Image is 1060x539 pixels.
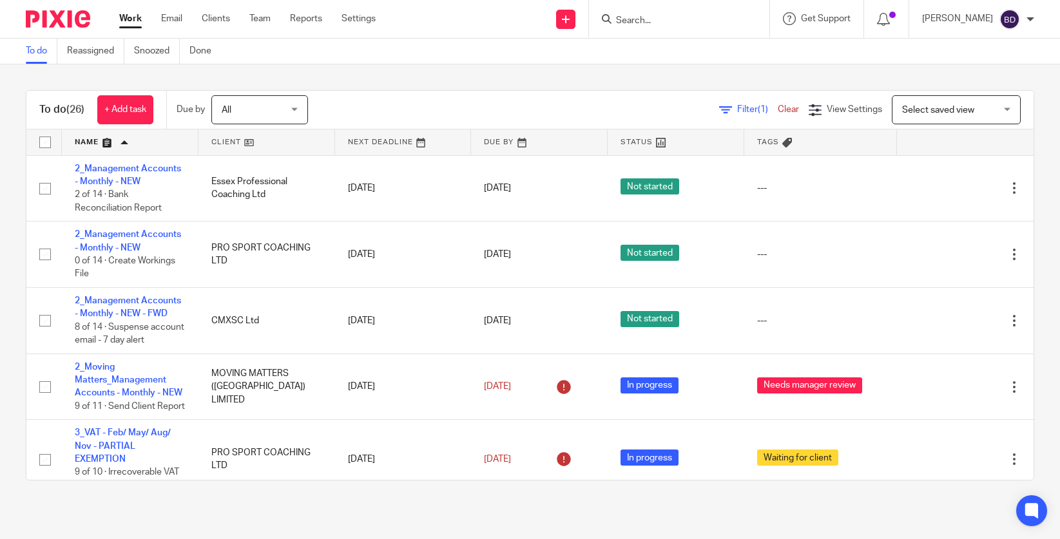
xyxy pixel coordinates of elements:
td: PRO SPORT COACHING LTD [198,222,335,288]
a: Reassigned [67,39,124,64]
a: Team [249,12,271,25]
span: 9 of 10 · Irrecoverable VAT Adjustment [75,468,179,491]
td: [DATE] [335,288,472,354]
a: Clients [202,12,230,25]
span: Get Support [801,14,851,23]
span: Waiting for client [757,449,838,466]
span: 9 of 11 · Send Client Report [75,402,185,411]
a: To do [26,39,57,64]
h1: To do [39,103,84,117]
a: Work [119,12,142,25]
a: + Add task [97,95,153,124]
span: All [222,106,231,115]
input: Search [615,15,731,27]
td: Essex Professional Coaching Ltd [198,155,335,222]
span: In progress [621,377,679,393]
div: --- [757,314,884,327]
a: Snoozed [134,39,180,64]
a: Clear [778,105,799,114]
span: [DATE] [484,184,511,193]
td: PRO SPORT COACHING LTD [198,420,335,499]
a: 2_Moving Matters_Management Accounts - Monthly - NEW [75,363,182,398]
span: Not started [621,245,679,261]
span: [DATE] [484,250,511,259]
a: Reports [290,12,322,25]
a: 2_Management Accounts - Monthly - NEW [75,230,181,252]
span: 2 of 14 · Bank Reconciliation Report [75,190,162,213]
span: Select saved view [902,106,974,115]
a: 2_Management Accounts - Monthly - NEW [75,164,181,186]
td: [DATE] [335,155,472,222]
span: (1) [758,105,768,114]
span: [DATE] [484,455,511,464]
span: Tags [757,138,779,146]
a: 2_Management Accounts - Monthly - NEW - FWD [75,296,181,318]
span: [DATE] [484,382,511,391]
a: Email [161,12,182,25]
p: [PERSON_NAME] [922,12,993,25]
td: CMXSC Ltd [198,288,335,354]
img: Pixie [26,10,90,28]
a: Done [189,39,221,64]
td: [DATE] [335,354,472,420]
div: --- [757,182,884,194]
span: 8 of 14 · Suspense account email - 7 day alert [75,323,184,345]
td: MOVING MATTERS ([GEOGRAPHIC_DATA]) LIMITED [198,354,335,420]
p: Due by [177,103,205,116]
td: [DATE] [335,222,472,288]
span: View Settings [827,105,882,114]
span: [DATE] [484,316,511,325]
td: [DATE] [335,420,472,499]
a: 3_VAT - Feb/ May/ Aug/ Nov - PARTIAL EXEMPTION [75,428,171,464]
img: svg%3E [999,9,1020,30]
span: Needs manager review [757,377,862,393]
div: --- [757,248,884,261]
span: Not started [621,178,679,194]
span: (26) [66,104,84,115]
span: In progress [621,449,679,466]
span: Filter [737,105,778,114]
span: Not started [621,311,679,327]
span: 0 of 14 · Create Workings File [75,256,175,279]
a: Settings [342,12,376,25]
